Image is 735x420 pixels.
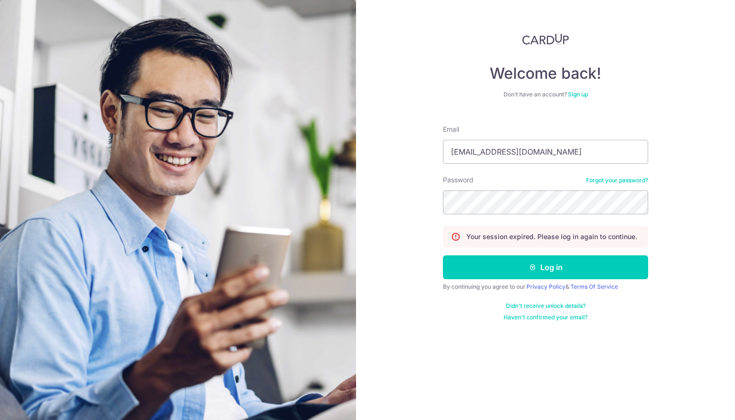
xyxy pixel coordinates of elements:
[443,91,648,98] div: Don’t have an account?
[443,140,648,164] input: Enter your Email
[568,91,588,98] a: Sign up
[443,255,648,279] button: Log in
[443,64,648,83] h4: Welcome back!
[443,125,459,134] label: Email
[443,175,473,185] label: Password
[504,314,588,321] a: Haven't confirmed your email?
[570,283,618,290] a: Terms Of Service
[586,177,648,184] a: Forgot your password?
[506,302,586,310] a: Didn't receive unlock details?
[466,232,637,241] p: Your session expired. Please log in again to continue.
[526,283,566,290] a: Privacy Policy
[522,33,569,45] img: CardUp Logo
[443,283,648,291] div: By continuing you agree to our &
